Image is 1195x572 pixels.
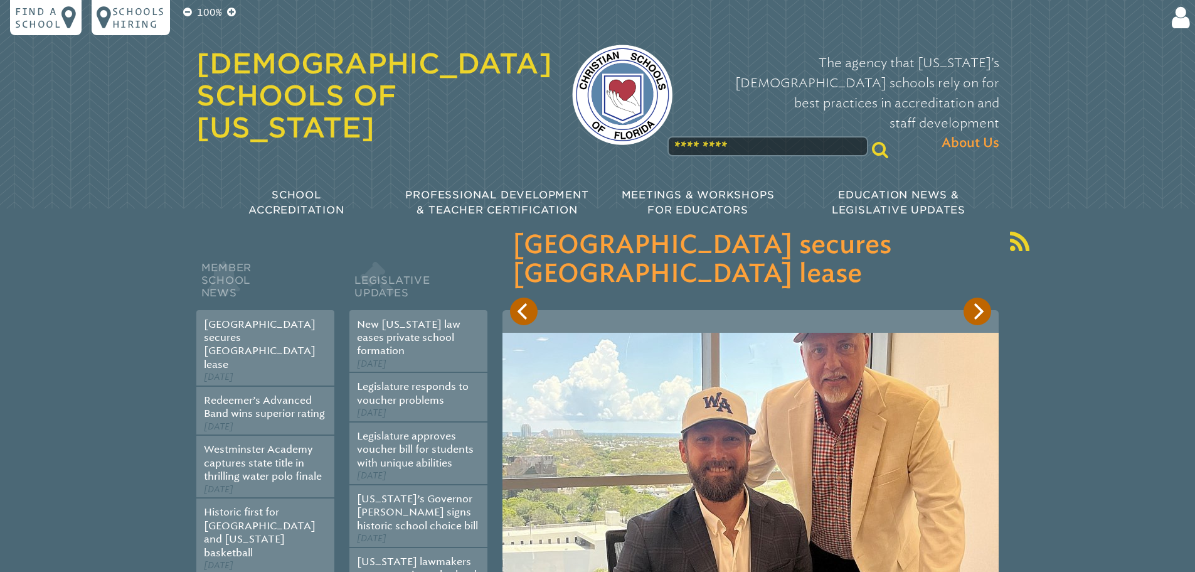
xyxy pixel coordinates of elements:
[194,5,225,20] p: 100%
[204,318,316,370] a: [GEOGRAPHIC_DATA] secures [GEOGRAPHIC_DATA] lease
[357,493,478,532] a: [US_STATE]’s Governor [PERSON_NAME] signs historic school choice bill
[357,533,386,544] span: [DATE]
[357,318,460,357] a: New [US_STATE] law eases private school formation
[204,560,233,571] span: [DATE]
[204,443,322,482] a: Westminster Academy captures state title in thrilling water polo finale
[204,394,325,419] a: Redeemer’s Advanced Band wins superior rating
[357,380,469,406] a: Legislature responds to voucher problems
[572,45,672,145] img: csf-logo-web-colors.png
[510,298,538,325] button: Previous
[204,484,233,495] span: [DATE]
[204,372,233,382] span: [DATE]
[349,259,487,310] h2: Legislative Updates
[832,189,965,216] span: Education News & Legislative Updates
[357,470,386,481] span: [DATE]
[942,133,999,153] span: About Us
[112,5,165,30] p: Schools Hiring
[513,231,989,289] h3: [GEOGRAPHIC_DATA] secures [GEOGRAPHIC_DATA] lease
[204,421,233,432] span: [DATE]
[357,407,386,418] span: [DATE]
[196,47,552,144] a: [DEMOGRAPHIC_DATA] Schools of [US_STATE]
[622,189,775,216] span: Meetings & Workshops for Educators
[357,430,474,469] a: Legislature approves voucher bill for students with unique abilities
[964,298,991,325] button: Next
[693,53,999,153] p: The agency that [US_STATE]’s [DEMOGRAPHIC_DATA] schools rely on for best practices in accreditati...
[357,359,386,369] span: [DATE]
[196,259,334,310] h2: Member School News
[248,189,344,216] span: School Accreditation
[405,189,588,216] span: Professional Development & Teacher Certification
[15,5,61,30] p: Find a school
[204,506,316,558] a: Historic first for [GEOGRAPHIC_DATA] and [US_STATE] basketball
